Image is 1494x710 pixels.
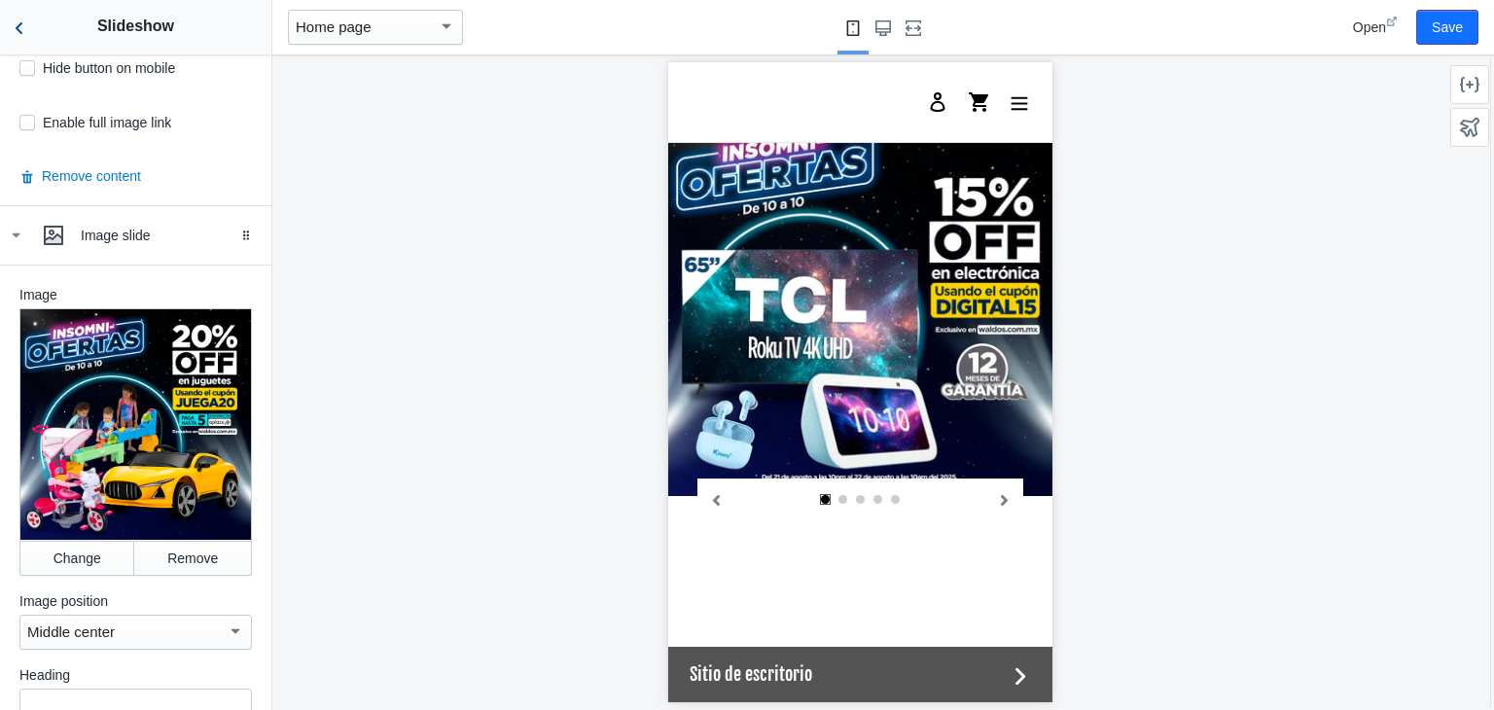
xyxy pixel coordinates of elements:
[205,433,215,443] a: Select slide 4
[316,416,355,458] button: Siguiente diapositiva
[21,6,89,74] a: image
[21,599,338,625] span: Sitio de escritorio
[223,433,232,443] a: Select slide 5
[153,433,162,443] a: Select slide 1
[170,433,180,443] a: Select slide 2
[27,623,115,640] mat-select-trigger: Middle center
[296,18,372,35] mat-select-trigger: Home page
[188,433,197,443] a: Select slide 3
[19,285,252,304] label: Image
[134,541,252,576] button: Remove
[19,58,175,78] label: Hide button on mobile
[19,541,134,576] button: Change
[19,665,252,685] label: Heading
[29,416,68,458] button: Anterior diapositiva
[331,20,372,59] button: Menú
[19,591,252,611] label: Image position
[19,166,141,186] button: Remove content
[1353,19,1386,35] span: Open
[19,113,171,132] label: Enable full image link
[81,226,257,245] div: Image slide
[1416,10,1478,45] button: Save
